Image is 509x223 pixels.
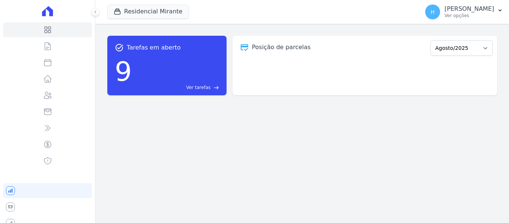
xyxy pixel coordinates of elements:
span: Ver tarefas [186,84,211,91]
a: Ver tarefas east [135,84,219,91]
p: [PERSON_NAME] [445,5,494,13]
span: Tarefas em aberto [127,43,181,52]
button: Residencial Mirante [107,4,189,19]
button: H [PERSON_NAME] Ver opções [419,1,509,22]
span: H [431,9,435,15]
div: 9 [115,52,132,91]
p: Ver opções [445,13,494,19]
span: east [214,85,219,90]
div: Posição de parcelas [252,43,311,52]
span: task_alt [115,43,124,52]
